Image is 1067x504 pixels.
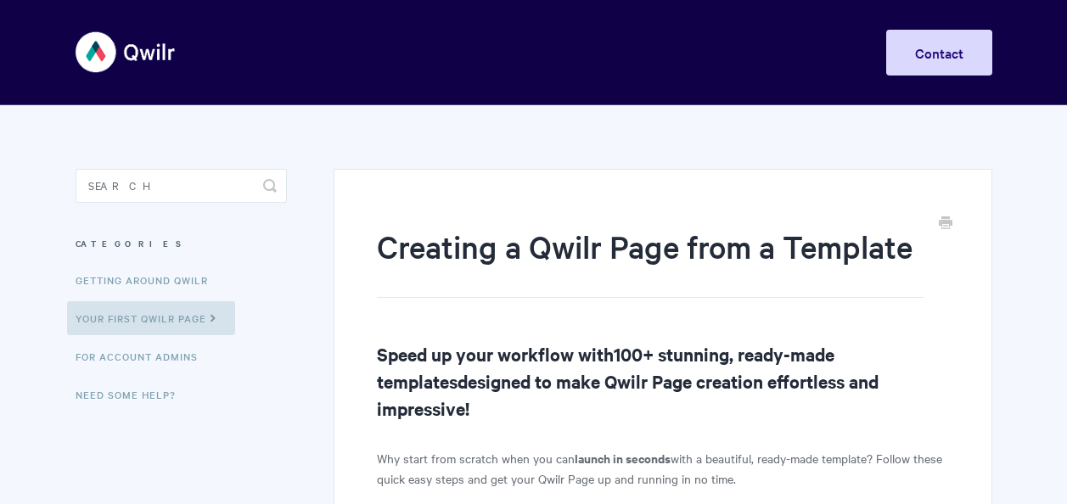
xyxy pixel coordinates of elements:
[76,378,188,412] a: Need Some Help?
[76,228,287,259] h3: Categories
[575,449,671,467] strong: launch in seconds
[377,340,948,422] h2: Speed up your workflow with designed to make Qwilr Page creation effortless and impressive!
[377,225,923,298] h1: Creating a Qwilr Page from a Template
[377,448,948,489] p: Why start from scratch when you can with a beautiful, ready-made template? Follow these quick eas...
[939,215,952,233] a: Print this Article
[76,169,287,203] input: Search
[76,20,177,84] img: Qwilr Help Center
[76,339,211,373] a: For Account Admins
[76,263,221,297] a: Getting Around Qwilr
[67,301,235,335] a: Your First Qwilr Page
[886,30,992,76] a: Contact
